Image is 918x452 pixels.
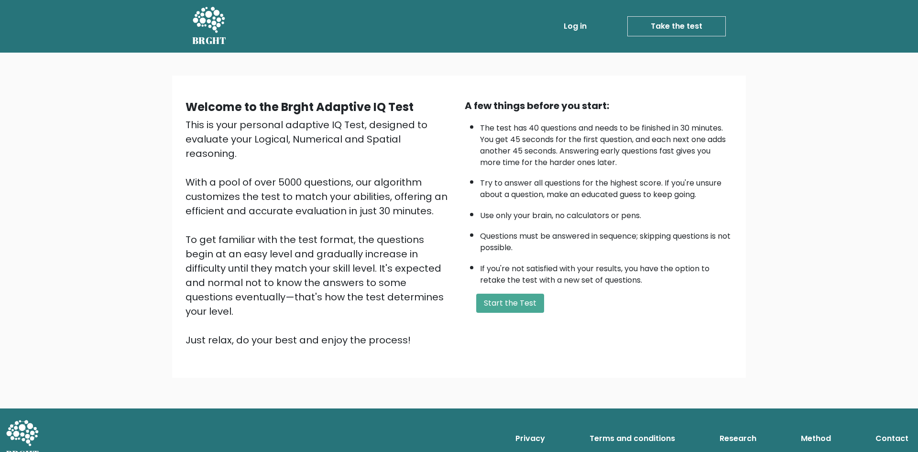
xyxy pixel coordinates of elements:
[480,173,732,200] li: Try to answer all questions for the highest score. If you're unsure about a question, make an edu...
[627,16,726,36] a: Take the test
[480,205,732,221] li: Use only your brain, no calculators or pens.
[480,118,732,168] li: The test has 40 questions and needs to be finished in 30 minutes. You get 45 seconds for the firs...
[465,99,732,113] div: A few things before you start:
[480,226,732,254] li: Questions must be answered in sequence; skipping questions is not possible.
[716,429,760,448] a: Research
[872,429,912,448] a: Contact
[480,258,732,286] li: If you're not satisfied with your results, you have the option to retake the test with a new set ...
[192,35,227,46] h5: BRGHT
[512,429,549,448] a: Privacy
[186,118,453,347] div: This is your personal adaptive IQ Test, designed to evaluate your Logical, Numerical and Spatial ...
[192,4,227,49] a: BRGHT
[560,17,590,36] a: Log in
[586,429,679,448] a: Terms and conditions
[186,99,414,115] b: Welcome to the Brght Adaptive IQ Test
[476,294,544,313] button: Start the Test
[797,429,835,448] a: Method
